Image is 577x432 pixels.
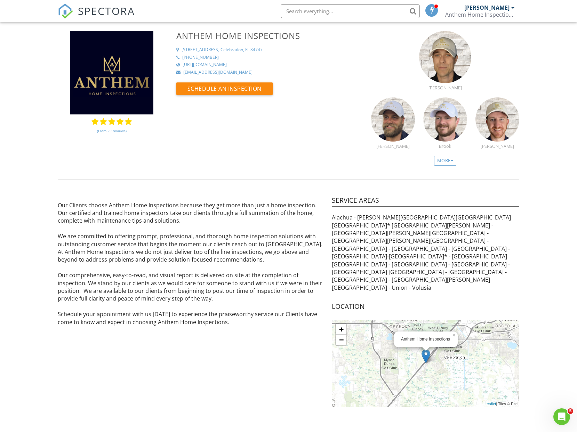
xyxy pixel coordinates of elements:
div: [EMAIL_ADDRESS][DOMAIN_NAME] [183,70,253,75]
img: screenshot_20240905_at_11.43.40pm.png [423,97,467,141]
span: 5 [568,408,573,414]
a: Schedule an Inspection [176,87,273,95]
div: | Tiles © Esri [483,401,519,407]
div: Anthem Home Inspections [445,11,515,18]
img: Screen_Shot_2022-02-20_at_6.17.23_PM.jpeg [70,31,153,114]
div: [STREET_ADDRESS] [182,47,219,53]
div: [URL][DOMAIN_NAME] [183,62,227,68]
div: [PERSON_NAME] [464,4,510,11]
div: [PHONE_NUMBER] [182,55,219,61]
p: Our Clients choose Anthem Home Inspections because they get more than just a home inspection. Our... [58,201,323,326]
a: [PHONE_NUMBER] [176,55,363,61]
div: [PERSON_NAME] [410,85,480,90]
a: [EMAIL_ADDRESS][DOMAIN_NAME] [176,70,363,75]
p: Alachua - [PERSON_NAME][GEOGRAPHIC_DATA][GEOGRAPHIC_DATA][GEOGRAPHIC_DATA]* [GEOGRAPHIC_DATA][PER... [332,214,519,291]
a: Zoom out [336,335,346,345]
div: [PERSON_NAME] [475,143,519,149]
a: [URL][DOMAIN_NAME] [176,62,363,68]
div: Celebration, FL 34747 [221,47,263,53]
h4: Service Areas [332,196,519,207]
iframe: Intercom live chat [553,408,570,425]
img: screenshot_20240905_at_11.43.40pm.png [475,97,519,141]
a: [PERSON_NAME] [410,77,480,90]
button: Schedule an Inspection [176,82,273,95]
img: screenshot_20240905_at_11.43.40pm.png [419,31,471,83]
a: Brook [423,136,467,149]
h4: Location [332,302,519,313]
div: [PERSON_NAME] [371,143,415,149]
a: (From 29 reviews) [97,125,127,137]
h3: Anthem Home Inspections [176,31,363,40]
div: Anthem Home Inspections [401,336,451,342]
a: × [451,331,458,336]
input: Search everything... [281,4,420,18]
a: [PERSON_NAME] [371,136,415,149]
a: [PERSON_NAME] [475,136,519,149]
a: Zoom in [336,324,346,335]
img: screenshot_20250722_at_12.01.29am.png [371,97,415,141]
span: SPECTORA [78,3,135,18]
a: [STREET_ADDRESS] Celebration, FL 34747 [176,47,363,53]
div: Brook [423,143,467,149]
img: The Best Home Inspection Software - Spectora [58,3,73,19]
a: SPECTORA [58,9,135,24]
div: More [434,156,457,166]
a: Leaflet [484,402,496,406]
